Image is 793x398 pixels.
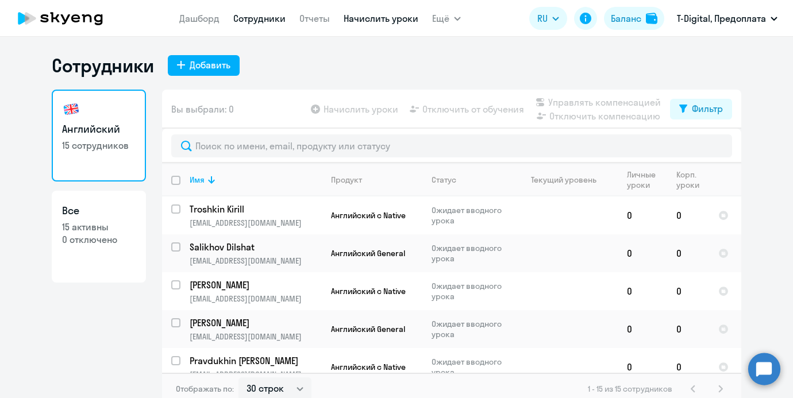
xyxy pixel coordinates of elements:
[179,13,220,24] a: Дашборд
[190,256,321,266] p: [EMAIL_ADDRESS][DOMAIN_NAME]
[627,169,667,190] div: Личные уроки
[190,316,319,329] p: [PERSON_NAME]
[190,241,321,253] a: Salikhov Dilshat
[432,357,510,377] p: Ожидает вводного урока
[299,13,330,24] a: Отчеты
[331,175,362,185] div: Продукт
[618,348,667,386] td: 0
[190,203,321,215] a: Troshkin Kirill
[531,175,596,185] div: Текущий уровень
[529,7,567,30] button: RU
[667,310,709,348] td: 0
[190,58,230,72] div: Добавить
[190,293,321,304] p: [EMAIL_ADDRESS][DOMAIN_NAME]
[432,281,510,302] p: Ожидает вводного урока
[233,13,286,24] a: Сотрудники
[692,102,723,115] div: Фильтр
[432,243,510,264] p: Ожидает вводного урока
[62,203,136,218] h3: Все
[62,100,80,118] img: english
[176,384,234,394] span: Отображать по:
[671,5,783,32] button: T-Digital, Предоплата
[667,196,709,234] td: 0
[190,241,319,253] p: Salikhov Dilshat
[667,272,709,310] td: 0
[190,354,321,367] a: Pravdukhin [PERSON_NAME]
[520,175,617,185] div: Текущий уровень
[331,324,405,334] span: Английский General
[611,11,641,25] div: Баланс
[676,169,701,190] div: Корп. уроки
[667,348,709,386] td: 0
[190,354,319,367] p: Pravdukhin [PERSON_NAME]
[344,13,418,24] a: Начислить уроки
[588,384,672,394] span: 1 - 15 из 15 сотрудников
[190,279,321,291] a: [PERSON_NAME]
[667,234,709,272] td: 0
[171,134,732,157] input: Поиск по имени, email, продукту или статусу
[62,233,136,246] p: 0 отключено
[190,175,321,185] div: Имя
[432,11,449,25] span: Ещё
[537,11,548,25] span: RU
[331,286,406,296] span: Английский с Native
[168,55,240,76] button: Добавить
[432,175,510,185] div: Статус
[676,169,709,190] div: Корп. уроки
[618,234,667,272] td: 0
[618,272,667,310] td: 0
[432,7,461,30] button: Ещё
[190,218,321,228] p: [EMAIL_ADDRESS][DOMAIN_NAME]
[190,331,321,342] p: [EMAIL_ADDRESS][DOMAIN_NAME]
[618,196,667,234] td: 0
[627,169,659,190] div: Личные уроки
[331,210,406,221] span: Английский с Native
[618,310,667,348] td: 0
[432,175,456,185] div: Статус
[190,316,321,329] a: [PERSON_NAME]
[52,191,146,283] a: Все15 активны0 отключено
[62,221,136,233] p: 15 активны
[604,7,664,30] button: Балансbalance
[331,248,405,258] span: Английский General
[52,54,154,77] h1: Сотрудники
[190,203,319,215] p: Troshkin Kirill
[62,139,136,152] p: 15 сотрудников
[190,369,321,380] p: [EMAIL_ADDRESS][DOMAIN_NAME]
[646,13,657,24] img: balance
[432,205,510,226] p: Ожидает вводного урока
[190,279,319,291] p: [PERSON_NAME]
[171,102,234,116] span: Вы выбрали: 0
[190,175,205,185] div: Имя
[677,11,766,25] p: T-Digital, Предоплата
[432,319,510,339] p: Ожидает вводного урока
[331,175,422,185] div: Продукт
[52,90,146,181] a: Английский15 сотрудников
[62,122,136,137] h3: Английский
[670,99,732,119] button: Фильтр
[331,362,406,372] span: Английский с Native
